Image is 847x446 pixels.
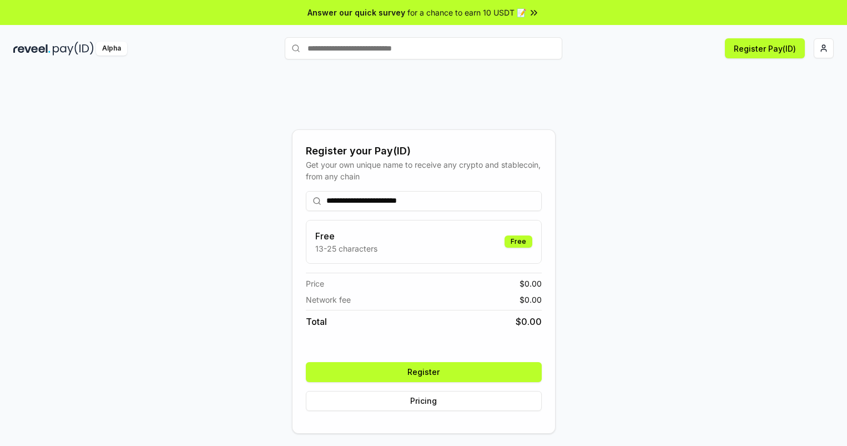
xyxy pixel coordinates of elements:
[520,278,542,289] span: $ 0.00
[96,42,127,56] div: Alpha
[516,315,542,328] span: $ 0.00
[306,294,351,305] span: Network fee
[315,229,377,243] h3: Free
[306,143,542,159] div: Register your Pay(ID)
[520,294,542,305] span: $ 0.00
[725,38,805,58] button: Register Pay(ID)
[307,7,405,18] span: Answer our quick survey
[53,42,94,56] img: pay_id
[306,315,327,328] span: Total
[306,159,542,182] div: Get your own unique name to receive any crypto and stablecoin, from any chain
[306,391,542,411] button: Pricing
[505,235,532,248] div: Free
[407,7,526,18] span: for a chance to earn 10 USDT 📝
[306,362,542,382] button: Register
[315,243,377,254] p: 13-25 characters
[306,278,324,289] span: Price
[13,42,51,56] img: reveel_dark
